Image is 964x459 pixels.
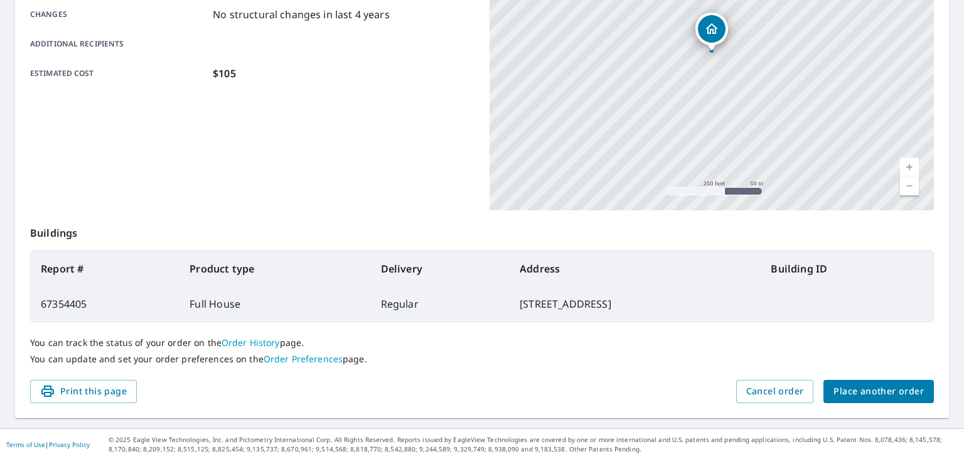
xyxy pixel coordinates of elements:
p: Buildings [30,210,934,251]
button: Place another order [823,380,934,403]
p: $105 [213,66,236,81]
p: No structural changes in last 4 years [213,7,390,22]
td: 67354405 [31,286,179,321]
div: Dropped pin, building 1, Residential property, 8323 Emerald Ln Woodbury, MN 55125 [695,13,728,51]
button: Print this page [30,380,137,403]
td: Full House [179,286,370,321]
p: Changes [30,7,208,22]
p: | [6,441,90,448]
p: Estimated cost [30,66,208,81]
th: Address [510,251,761,286]
a: Current Level 17, Zoom In [900,158,919,176]
p: You can track the status of your order on the page. [30,337,934,348]
span: Cancel order [746,384,804,399]
button: Cancel order [736,380,814,403]
a: Order History [222,337,280,348]
td: Regular [371,286,510,321]
span: Place another order [833,384,924,399]
a: Order Preferences [264,353,343,365]
a: Privacy Policy [49,440,90,449]
span: Print this page [40,384,127,399]
th: Delivery [371,251,510,286]
a: Current Level 17, Zoom Out [900,176,919,195]
p: Additional recipients [30,38,208,50]
th: Building ID [761,251,933,286]
td: [STREET_ADDRESS] [510,286,761,321]
a: Terms of Use [6,440,45,449]
th: Report # [31,251,179,286]
p: You can update and set your order preferences on the page. [30,354,934,365]
th: Product type [179,251,370,286]
p: © 2025 Eagle View Technologies, Inc. and Pictometry International Corp. All Rights Reserved. Repo... [109,435,958,454]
